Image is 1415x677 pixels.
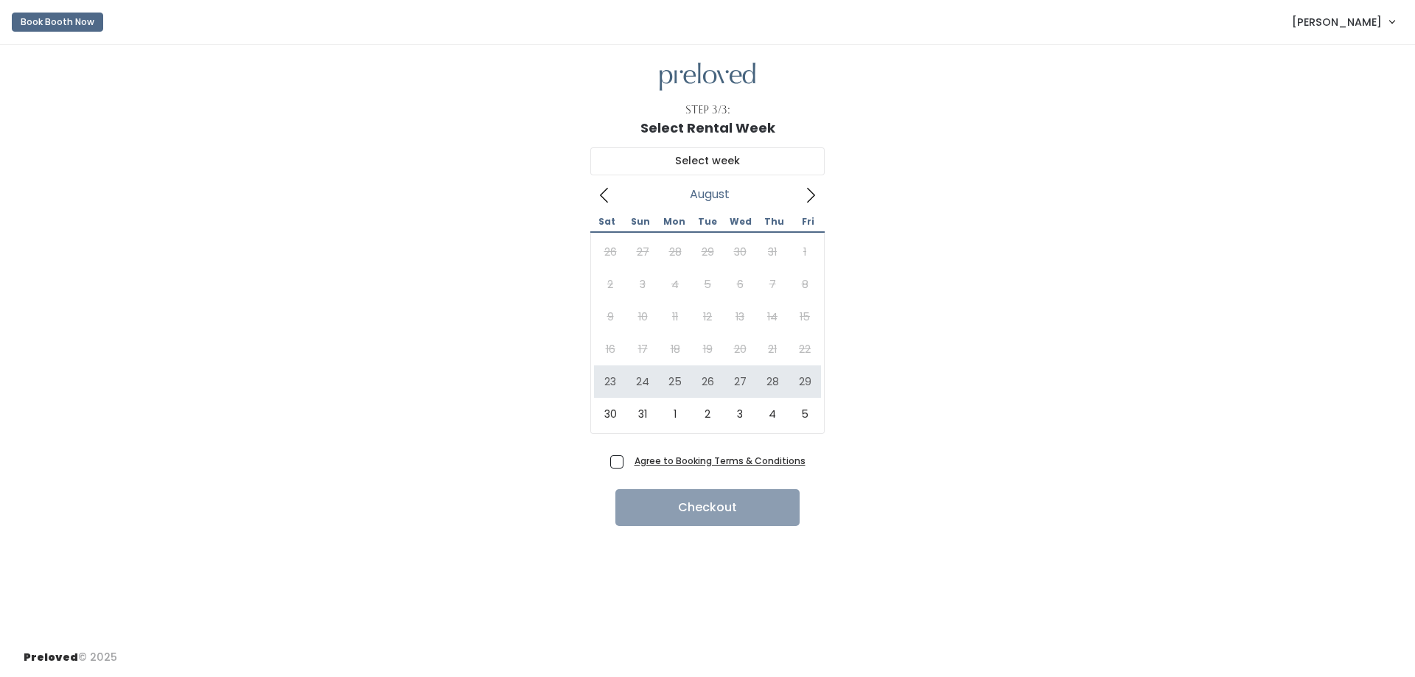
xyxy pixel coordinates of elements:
[724,217,758,226] span: Wed
[594,365,626,398] span: August 23, 2025
[659,365,691,398] span: August 25, 2025
[690,192,730,197] span: August
[789,365,821,398] span: August 29, 2025
[24,638,117,665] div: © 2025
[657,217,691,226] span: Mon
[691,398,724,430] span: September 2, 2025
[756,365,789,398] span: August 28, 2025
[691,217,724,226] span: Tue
[615,489,800,526] button: Checkout
[590,217,623,226] span: Sat
[724,365,756,398] span: August 27, 2025
[590,147,825,175] input: Select week
[758,217,791,226] span: Thu
[756,398,789,430] span: September 4, 2025
[789,398,821,430] span: September 5, 2025
[660,63,755,91] img: preloved logo
[594,398,626,430] span: August 30, 2025
[626,398,659,430] span: August 31, 2025
[685,102,730,118] div: Step 3/3:
[12,13,103,32] button: Book Booth Now
[626,365,659,398] span: August 24, 2025
[640,121,775,136] h1: Select Rental Week
[724,398,756,430] span: September 3, 2025
[623,217,657,226] span: Sun
[792,217,825,226] span: Fri
[24,650,78,664] span: Preloved
[1292,14,1382,30] span: [PERSON_NAME]
[1277,6,1409,38] a: [PERSON_NAME]
[691,365,724,398] span: August 26, 2025
[12,6,103,38] a: Book Booth Now
[635,455,806,467] a: Agree to Booking Terms & Conditions
[659,398,691,430] span: September 1, 2025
